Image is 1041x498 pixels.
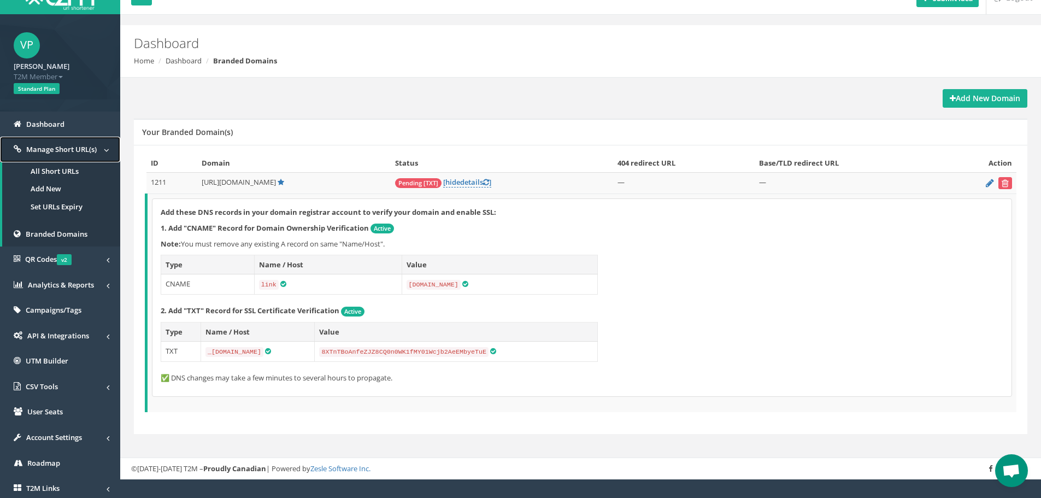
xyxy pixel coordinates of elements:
div: ©[DATE]-[DATE] T2M – | Powered by [131,464,1030,474]
a: [PERSON_NAME] T2M Member [14,58,107,81]
span: User Seats [27,407,63,417]
span: v2 [57,254,72,265]
h5: Your Branded Domain(s) [142,128,233,136]
strong: Branded Domains [213,56,277,66]
th: Name / Host [254,255,402,274]
span: Pending [TXT] [395,178,442,188]
span: T2M Member [14,72,107,82]
b: Note: [161,239,181,249]
span: hide [445,177,460,187]
th: 404 redirect URL [613,154,755,173]
p: You must remove any existing A record on same "Name/Host". [161,239,1003,249]
td: TXT [161,342,201,362]
a: [hidedetails] [443,177,491,188]
span: Active [370,224,394,233]
a: Zesle Software Inc. [310,464,370,473]
td: CNAME [161,274,255,295]
a: Add New [2,180,120,198]
span: Branded Domains [26,229,87,239]
a: Set URLs Expiry [2,198,120,216]
span: QR Codes [25,254,72,264]
a: Dashboard [166,56,202,66]
strong: [PERSON_NAME] [14,61,69,71]
strong: Add these DNS records in your domain registrar account to verify your domain and enable SSL: [161,207,496,217]
th: Base/TLD redirect URL [755,154,943,173]
p: ✅ DNS changes may take a few minutes to several hours to propagate. [161,373,1003,383]
div: Open chat [995,454,1028,487]
strong: Add New Domain [950,93,1020,103]
td: — [755,173,943,194]
th: Action [942,154,1016,173]
span: UTM Builder [26,356,68,366]
span: Standard Plan [14,83,60,94]
th: Domain [197,154,391,173]
span: Roadmap [27,458,60,468]
span: Analytics & Reports [28,280,94,290]
th: Status [391,154,613,173]
th: ID [146,154,197,173]
span: CSV Tools [26,382,58,391]
td: 1211 [146,173,197,194]
span: Account Settings [26,432,82,442]
th: Value [402,255,597,274]
h2: Dashboard [134,36,876,50]
span: API & Integrations [27,331,89,341]
th: Value [315,322,598,342]
code: [DOMAIN_NAME] [407,280,461,290]
strong: Proudly Canadian [203,464,266,473]
code: 8XTnTBoAnfeZJZ8CQ0n0WK1fMY01Wcjb2AeEMbyeTuE [319,347,489,357]
td: — [613,173,755,194]
a: Home [134,56,154,66]
strong: 2. Add "TXT" Record for SSL Certificate Verification [161,306,339,315]
a: Add New Domain [943,89,1027,108]
span: Campaigns/Tags [26,305,81,315]
a: Default [278,177,284,187]
span: Manage Short URL(s) [26,144,97,154]
span: Active [341,307,364,317]
th: Name / Host [201,322,314,342]
th: Type [161,322,201,342]
span: VP [14,32,40,58]
span: [URL][DOMAIN_NAME] [202,177,276,187]
code: link [259,280,279,290]
code: _[DOMAIN_NAME] [205,347,263,357]
span: Dashboard [26,119,64,129]
strong: 1. Add "CNAME" Record for Domain Ownership Verification [161,223,369,233]
th: Type [161,255,255,274]
a: All Short URLs [2,162,120,180]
